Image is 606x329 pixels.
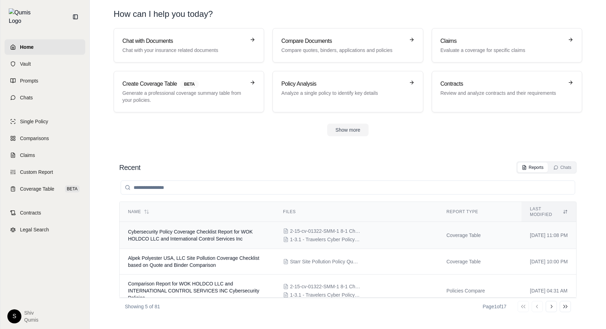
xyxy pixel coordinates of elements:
h3: Create Coverage Table [122,80,245,88]
span: Prompts [20,77,38,84]
h3: Compare Documents [281,37,404,45]
span: Home [20,44,34,51]
a: Chats [5,90,85,105]
span: Custom Report [20,169,53,176]
h3: Policy Analysis [281,80,404,88]
img: Qumis Logo [9,8,35,25]
h2: Recent [119,163,140,172]
span: Qumis [24,316,38,323]
th: Report Type [438,202,521,222]
a: Prompts [5,73,85,88]
a: Contracts [5,205,85,221]
div: Reports [522,165,544,170]
a: ClaimsEvaluate a coverage for specific claims [432,28,582,62]
p: Analyze a single policy to identify key details [281,90,404,97]
a: Create Coverage TableBETAGenerate a professional coverage summary table from your policies. [114,71,264,112]
a: ContractsReview and analyze contracts and their requirements [432,71,582,112]
h3: Contracts [440,80,564,88]
td: [DATE] 10:00 PM [521,249,576,275]
a: Policy AnalysisAnalyze a single policy to identify key details [272,71,423,112]
a: Legal Search [5,222,85,237]
p: Showing 5 of 81 [125,303,160,310]
p: Evaluate a coverage for specific claims [440,47,564,54]
span: Comparisons [20,135,49,142]
span: Coverage Table [20,185,54,192]
span: Shiv [24,309,38,316]
a: Claims [5,147,85,163]
p: Generate a professional coverage summary table from your policies. [122,90,245,104]
button: Show more [327,124,369,136]
button: Collapse sidebar [70,11,81,22]
span: 2-15-cv-01322-SMM-1 8-1 Chubb Cyber2.pdf [290,228,360,235]
span: Contracts [20,209,41,216]
a: Custom Report [5,164,85,180]
a: Home [5,39,85,55]
h1: How can I help you today? [114,8,582,20]
span: Chats [20,94,33,101]
p: Review and analyze contracts and their requirements [440,90,564,97]
a: Comparisons [5,131,85,146]
button: Reports [518,163,548,172]
button: Chats [549,163,575,172]
span: Alpek Polyester USA, LLC Site Pollution Coverage Checklist based on Quote and Binder Comparison [128,255,259,268]
h3: Claims [440,37,564,45]
span: Cybersecurity Policy Coverage Checklist Report for WOK HOLDCO LLC and International Control Servi... [128,229,253,242]
div: Page 1 of 17 [483,303,506,310]
p: Compare quotes, binders, applications and policies [281,47,404,54]
span: Comparison Report for WOK HOLDCO LLC and INTERNATIONAL CONTROL SERVICES INC Cybersecurity Policies [128,281,259,301]
span: 2-15-cv-01322-SMM-1 8-1 Chubb Cyber2.pdf [290,283,360,290]
span: BETA [65,185,80,192]
td: Coverage Table [438,249,521,275]
div: Name [128,209,266,215]
p: Chat with your insurance related documents [122,47,245,54]
a: Vault [5,56,85,72]
div: Last modified [530,206,568,217]
td: Coverage Table [438,222,521,249]
span: Vault [20,60,31,67]
a: Single Policy [5,114,85,129]
span: 1-3.1 - Travelers Cyber Policy40.pdf [290,291,360,298]
h3: Chat with Documents [122,37,245,45]
span: 1-3.1 - Travelers Cyber Policy40.pdf [290,236,360,243]
a: Compare DocumentsCompare quotes, binders, applications and policies [272,28,423,62]
a: Coverage TableBETA [5,181,85,197]
span: Claims [20,152,35,159]
a: Chat with DocumentsChat with your insurance related documents [114,28,264,62]
div: S [7,309,21,323]
span: Single Policy [20,118,48,125]
td: Policies Compare [438,275,521,307]
th: Files [275,202,438,222]
span: Legal Search [20,226,49,233]
div: Chats [553,165,571,170]
span: Starr Site Pollution Policy Quote vs. Binder Comparison (V1).pdf [290,258,360,265]
span: BETA [180,80,199,88]
td: [DATE] 04:31 AM [521,275,576,307]
td: [DATE] 11:08 PM [521,222,576,249]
